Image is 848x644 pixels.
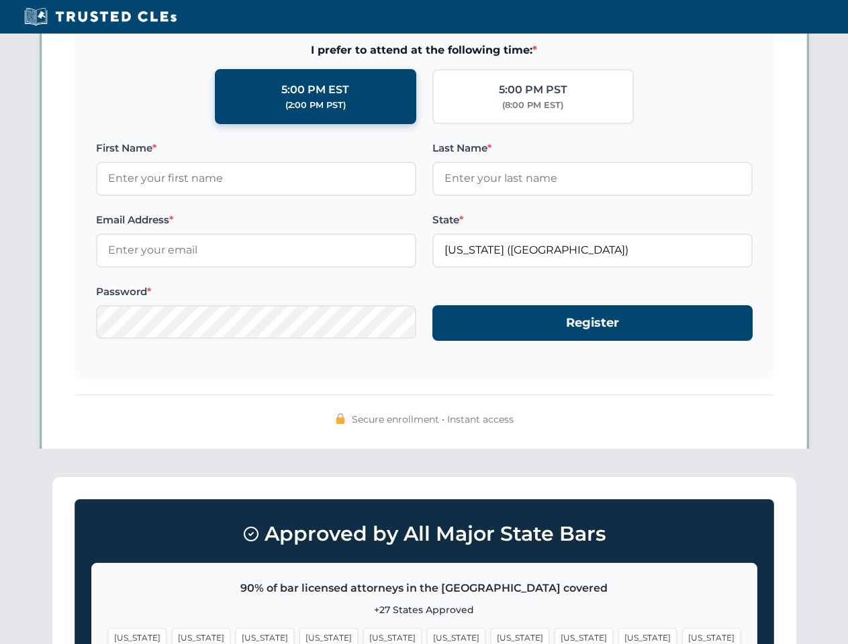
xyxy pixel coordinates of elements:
[96,284,416,300] label: Password
[108,580,741,597] p: 90% of bar licensed attorneys in the [GEOGRAPHIC_DATA] covered
[432,233,753,267] input: Florida (FL)
[432,212,753,228] label: State
[499,81,567,99] div: 5:00 PM PST
[96,212,416,228] label: Email Address
[432,305,753,341] button: Register
[285,99,346,112] div: (2:00 PM PST)
[91,516,757,552] h3: Approved by All Major State Bars
[96,140,416,156] label: First Name
[281,81,349,99] div: 5:00 PM EST
[432,162,753,195] input: Enter your last name
[352,412,514,427] span: Secure enrollment • Instant access
[502,99,563,112] div: (8:00 PM EST)
[96,162,416,195] input: Enter your first name
[96,233,416,267] input: Enter your email
[20,7,181,27] img: Trusted CLEs
[335,413,346,424] img: 🔒
[96,42,753,59] span: I prefer to attend at the following time:
[432,140,753,156] label: Last Name
[108,602,741,617] p: +27 States Approved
